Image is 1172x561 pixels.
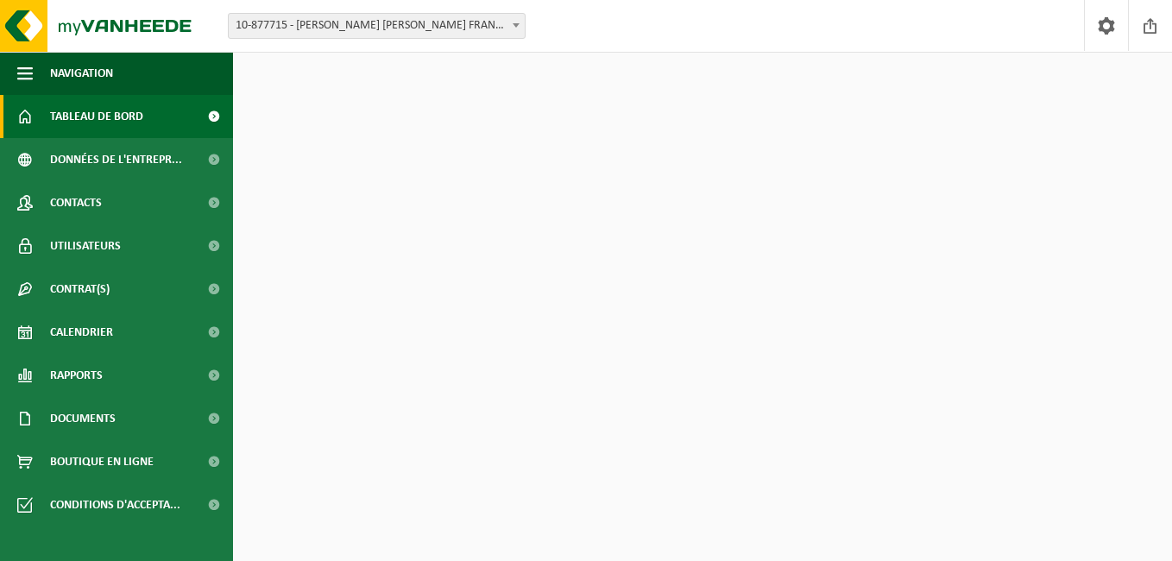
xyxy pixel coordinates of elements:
span: 10-877715 - ADLER PELZER FRANCE WEST - MORNAC [229,14,525,38]
span: Contrat(s) [50,268,110,311]
span: Navigation [50,52,113,95]
span: Données de l'entrepr... [50,138,182,181]
span: Conditions d'accepta... [50,483,180,526]
span: 10-877715 - ADLER PELZER FRANCE WEST - MORNAC [228,13,526,39]
span: Rapports [50,354,103,397]
span: Contacts [50,181,102,224]
span: Utilisateurs [50,224,121,268]
span: Boutique en ligne [50,440,154,483]
span: Tableau de bord [50,95,143,138]
span: Calendrier [50,311,113,354]
span: Documents [50,397,116,440]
